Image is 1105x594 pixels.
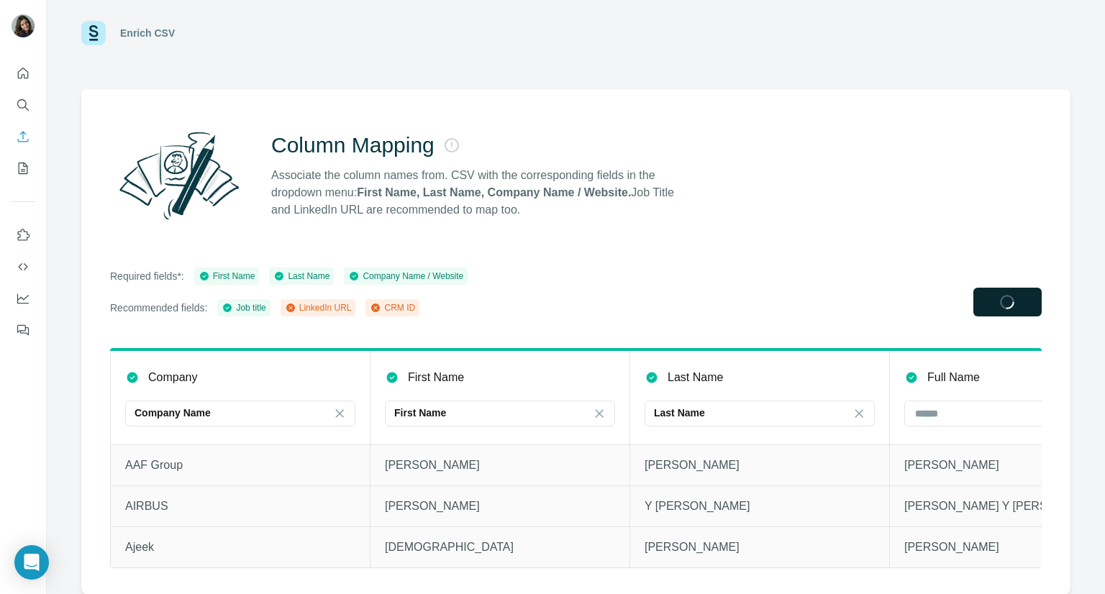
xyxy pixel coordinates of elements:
div: LinkedIn URL [285,301,352,314]
button: Use Surfe on LinkedIn [12,222,35,248]
p: AIRBUS [125,498,355,515]
p: Full Name [927,369,980,386]
img: Surfe Logo [81,21,106,45]
div: Company Name / Website [348,270,463,283]
p: Y [PERSON_NAME] [645,498,875,515]
p: Recommended fields: [110,301,207,315]
button: Use Surfe API [12,254,35,280]
p: Company Name [135,406,211,420]
div: Last Name [273,270,329,283]
p: First Name [394,406,446,420]
button: Enrich CSV [12,124,35,150]
strong: First Name, Last Name, Company Name / Website. [357,186,631,198]
p: Associate the column names from. CSV with the corresponding fields in the dropdown menu: Job Titl... [271,167,687,219]
button: My lists [12,155,35,181]
div: Job title [222,301,265,314]
p: [DEMOGRAPHIC_DATA] [385,539,615,556]
div: Enrich CSV [120,26,175,40]
p: [PERSON_NAME] [645,457,875,474]
h2: Column Mapping [271,132,435,158]
p: Last Name [668,369,723,386]
p: First Name [408,369,464,386]
button: Dashboard [12,285,35,311]
img: Surfe Illustration - Column Mapping [110,124,248,227]
p: Company [148,369,197,386]
p: [PERSON_NAME] [385,457,615,474]
p: [PERSON_NAME] [385,498,615,515]
p: [PERSON_NAME] [645,539,875,556]
div: Open Intercom Messenger [14,545,49,580]
p: Required fields*: [110,269,184,283]
p: Ajeek [125,539,355,556]
button: Feedback [12,317,35,343]
button: Quick start [12,60,35,86]
p: Last Name [654,406,705,420]
img: Avatar [12,14,35,37]
div: CRM ID [370,301,415,314]
button: Search [12,92,35,118]
p: AAF Group [125,457,355,474]
div: First Name [199,270,255,283]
